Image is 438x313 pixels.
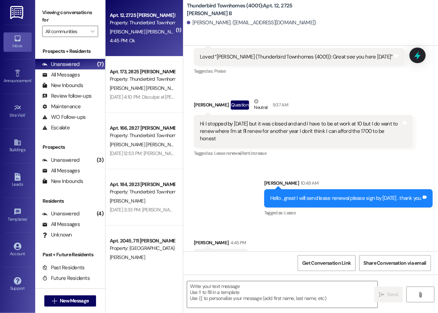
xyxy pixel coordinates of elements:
div: Apt. 184, 2823 [PERSON_NAME] [110,181,175,188]
div: All Messages [42,167,80,174]
div: 9:37 AM [271,101,288,109]
div: 4:45 PM: Ok [110,37,135,44]
i:  [379,292,384,297]
div: Prospects + Residents [35,48,105,55]
a: Site Visit • [4,102,32,121]
div: Review follow-ups [42,92,91,100]
div: Prospects [35,143,105,151]
div: Property: Thunderbird Townhomes (4001) [110,132,175,139]
div: (3) [95,155,105,166]
input: All communities [45,26,87,37]
button: New Message [44,295,96,307]
div: [DATE] 4:10 PM: Disculpe el [PERSON_NAME] acondicionado no está enfriando me lo puede checar maña... [110,94,402,100]
span: • [27,216,28,221]
div: Unanswered [42,156,80,164]
span: [PERSON_NAME] [PERSON_NAME] [110,141,183,148]
div: Property: Thunderbird Townhomes (4001) [110,188,175,196]
a: Buildings [4,136,32,155]
div: Unanswered [42,61,80,68]
div: Hello , great I will send lease renewal please sign by [DATE] . thank you [270,195,421,202]
div: Unknown [42,231,72,239]
div: Unanswered [42,210,80,217]
a: Templates • [4,206,32,225]
div: [PERSON_NAME] [264,179,433,189]
button: Send [374,287,403,302]
div: (7) [95,59,105,70]
i:  [90,29,94,34]
span: [PERSON_NAME] [110,254,145,260]
div: Future Residents [42,275,90,282]
div: 4:45 PM [229,239,246,246]
div: Apt. 166, 2827 [PERSON_NAME] [110,124,175,132]
div: Escalate [42,124,70,131]
div: Hi I stopped by [DATE] but it was closed and and I have to be at work at 10 but I do want to rene... [200,120,401,143]
div: Property: Thunderbird Townhomes (4001) [110,75,175,83]
a: Leads [4,171,32,190]
b: Thunderbird Townhomes (4001): Apt. 12, 2725 [PERSON_NAME] B [187,2,328,17]
span: [PERSON_NAME] [PERSON_NAME] [110,29,181,35]
span: Praise [214,68,226,74]
span: • [25,112,26,117]
span: Lease [285,210,296,216]
div: Apt. 173, 2825 [PERSON_NAME] [110,68,175,75]
span: New Message [60,297,89,305]
span: Lease renewal , [214,150,241,156]
div: Residents [35,197,105,205]
i:  [418,292,423,297]
div: WO Follow-ups [42,113,85,121]
div: [DATE] 3:33 PM: [PERSON_NAME]! 😊 [110,207,185,213]
label: Viewing conversations for [42,7,98,26]
a: Account [4,240,32,259]
img: ResiDesk Logo [10,6,25,19]
div: (4) [95,208,105,219]
div: Property: Thunderbird Townhomes (4001) [110,19,175,26]
div: Maintenance [42,103,81,110]
span: [PERSON_NAME] [110,198,145,204]
span: Rent increase [241,150,267,156]
div: Neutral [253,98,269,112]
div: All Messages [42,71,80,79]
div: [DATE] at 3:14 PM: (An Image) [110,263,169,269]
div: Past + Future Residents [35,251,105,258]
span: Get Conversation Link [302,259,351,267]
span: Send [387,291,398,298]
div: [PERSON_NAME] [194,98,413,115]
div: Tagged as: [264,208,433,218]
div: Tagged as: [194,148,413,158]
div: New Inbounds [42,82,83,89]
i:  [52,298,57,304]
span: Share Conversation via email [364,259,426,267]
button: Get Conversation Link [298,255,355,271]
span: [PERSON_NAME] [PERSON_NAME] [110,85,181,91]
div: Past Residents [42,264,85,271]
div: [PERSON_NAME] [194,239,248,249]
a: Inbox [4,32,32,51]
div: Loved “[PERSON_NAME] (Thunderbird Townhomes (4001)): Great see you here [DATE]” [200,53,393,61]
div: 10:49 AM [299,179,318,187]
div: Apt. 12, 2725 [PERSON_NAME] B [110,12,175,19]
div: All Messages [42,221,80,228]
a: Support [4,275,32,294]
span: • [31,77,32,82]
div: Question [231,100,249,109]
div: Property: [GEOGRAPHIC_DATA] (4027) [110,245,175,252]
button: Share Conversation via email [359,255,431,271]
div: [DATE] 12:53 PM: [PERSON_NAME]. Muchisimas gracias. Ya gestionamos la instalacion para este proxi... [110,150,384,156]
div: Apt. 2045, 711 [PERSON_NAME] F [110,237,175,245]
div: New Inbounds [42,178,83,185]
div: [PERSON_NAME]. ([EMAIL_ADDRESS][DOMAIN_NAME]) [187,19,316,26]
div: Tagged as: [194,66,404,76]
